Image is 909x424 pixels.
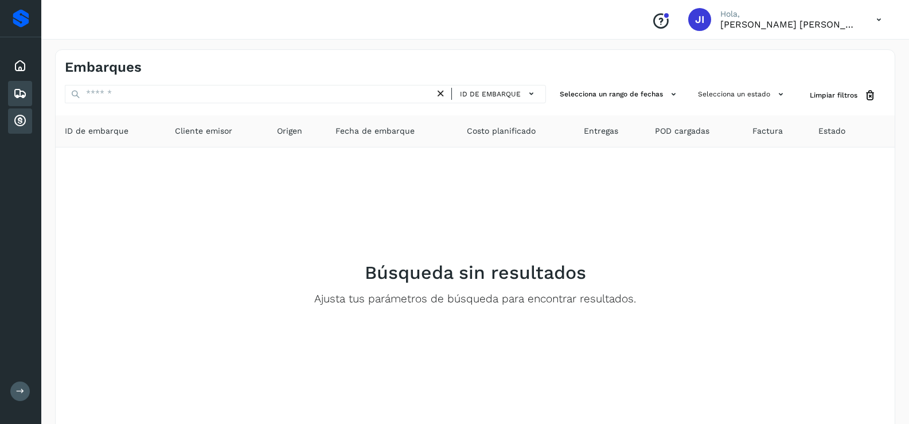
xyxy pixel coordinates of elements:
span: ID de embarque [65,125,128,137]
span: Limpiar filtros [810,90,857,100]
span: Origen [277,125,302,137]
div: Embarques [8,81,32,106]
span: Factura [752,125,783,137]
p: JOHNATAN IVAN ESQUIVEL MEDRANO [720,19,858,30]
p: Ajusta tus parámetros de búsqueda para encontrar resultados. [314,293,636,306]
div: Cuentas por cobrar [8,108,32,134]
span: Estado [818,125,845,137]
span: Fecha de embarque [335,125,415,137]
span: ID de embarque [460,89,521,99]
p: Hola, [720,9,858,19]
h2: Búsqueda sin resultados [365,262,586,283]
h4: Embarques [65,59,142,76]
button: Selecciona un estado [693,85,791,104]
span: Costo planificado [467,125,536,137]
span: POD cargadas [655,125,709,137]
button: ID de embarque [457,85,541,102]
button: Selecciona un rango de fechas [555,85,684,104]
div: Inicio [8,53,32,79]
button: Limpiar filtros [801,85,885,106]
span: Cliente emisor [175,125,232,137]
span: Entregas [584,125,618,137]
